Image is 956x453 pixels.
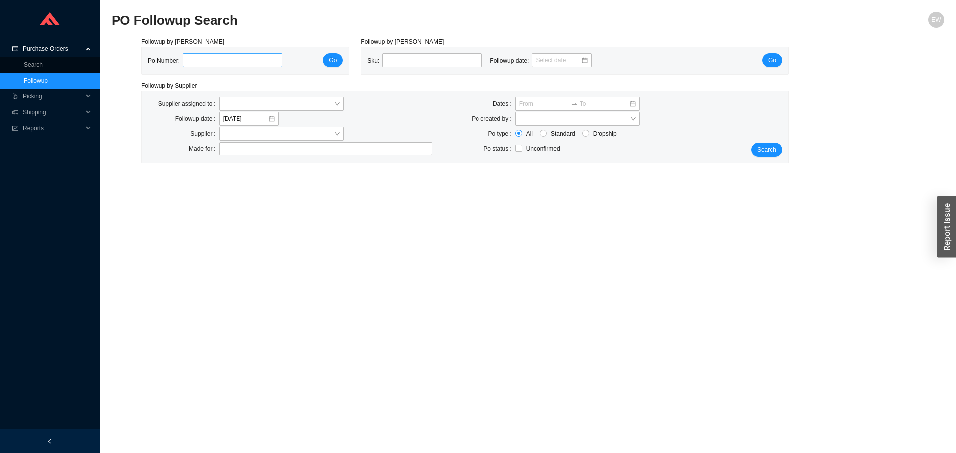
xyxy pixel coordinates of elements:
[223,114,268,124] input: 8/21/2025
[751,143,782,157] button: Search
[768,55,776,65] span: Go
[931,12,941,28] span: EW
[536,55,581,65] input: Select date
[12,125,19,131] span: fund
[23,41,83,57] span: Purchase Orders
[24,61,43,68] a: Search
[148,53,290,68] div: Po Number:
[488,127,515,141] label: Po type:
[112,12,736,29] h2: PO Followup Search
[493,97,515,111] label: Dates:
[158,97,219,111] label: Supplier assigned to
[329,55,337,65] span: Go
[24,77,48,84] a: Followup
[23,104,83,120] span: Shipping
[571,100,578,107] span: to
[141,38,224,45] span: Followup by [PERSON_NAME]
[190,127,219,141] label: Supplier:
[589,129,621,139] span: Dropship
[571,100,578,107] span: swap-right
[12,46,19,52] span: credit-card
[175,112,219,126] label: Followup date:
[189,142,219,156] label: Made for:
[580,99,629,109] input: To
[483,142,515,156] label: Po status:
[762,53,782,67] button: Go
[323,53,343,67] button: Go
[519,99,569,109] input: From
[472,112,515,126] label: Po created by:
[361,38,444,45] span: Followup by [PERSON_NAME]
[47,438,53,444] span: left
[23,120,83,136] span: Reports
[757,145,776,155] span: Search
[526,145,560,152] span: Unconfirmed
[141,82,197,89] span: Followup by Supplier
[522,129,537,139] span: All
[367,53,599,68] div: Sku: Followup date:
[547,129,579,139] span: Standard
[23,89,83,104] span: Picking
